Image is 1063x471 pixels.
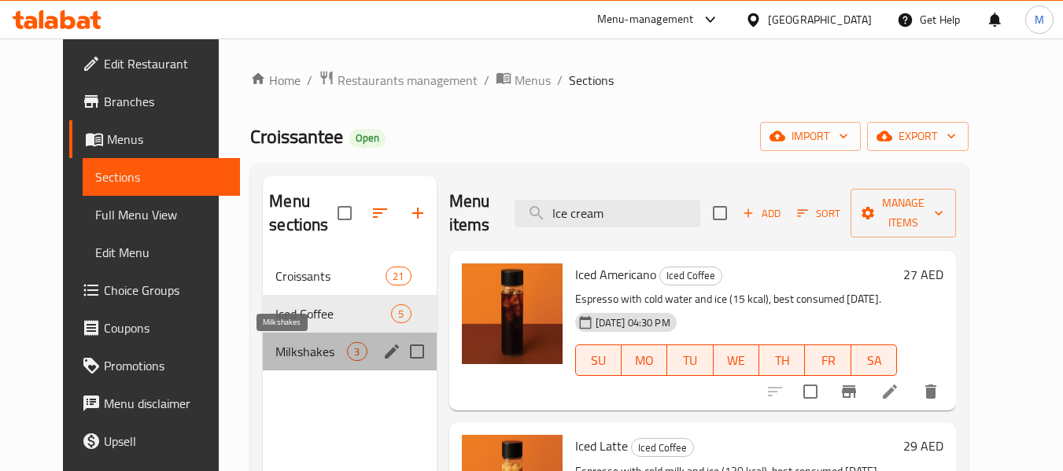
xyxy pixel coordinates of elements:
[69,309,241,347] a: Coupons
[328,197,361,230] span: Select all sections
[575,263,656,286] span: Iced Americano
[263,333,436,370] div: Milkshakes3edit
[830,373,868,410] button: Branch-specific-item
[104,281,228,300] span: Choice Groups
[674,349,707,372] span: TU
[275,342,347,361] span: Milkshakes
[349,129,386,148] div: Open
[632,439,693,457] span: Iced Coffee
[903,263,943,285] h6: 27 AED
[736,201,787,226] button: Add
[386,269,410,284] span: 21
[349,131,386,145] span: Open
[250,70,969,90] nav: breadcrumb
[263,257,436,295] div: Croissants21
[83,234,241,271] a: Edit Menu
[582,349,615,372] span: SU
[1035,11,1044,28] span: M
[386,267,411,285] div: items
[392,307,410,322] span: 5
[95,205,228,224] span: Full Menu View
[83,158,241,196] a: Sections
[462,263,563,364] img: Iced Americano
[107,130,228,149] span: Menus
[628,349,661,372] span: MO
[880,382,899,401] a: Edit menu item
[69,347,241,385] a: Promotions
[660,267,722,285] span: Iced Coffee
[338,71,478,90] span: Restaurants management
[263,251,436,377] nav: Menu sections
[736,201,787,226] span: Add item
[667,344,713,376] button: TU
[515,71,551,90] span: Menus
[811,349,844,372] span: FR
[275,304,391,323] span: Iced Coffee
[740,204,783,223] span: Add
[851,189,956,237] button: Manage items
[631,438,694,457] div: Iced Coffee
[69,422,241,460] a: Upsell
[793,201,844,226] button: Sort
[449,190,496,237] h2: Menu items
[622,344,667,376] button: MO
[95,167,228,186] span: Sections
[589,315,677,330] span: [DATE] 04:30 PM
[95,243,228,262] span: Edit Menu
[867,122,969,151] button: export
[787,201,851,226] span: Sort items
[104,394,228,413] span: Menu disclaimer
[399,194,437,232] button: Add section
[773,127,848,146] span: import
[496,70,551,90] a: Menus
[104,432,228,451] span: Upsell
[768,11,872,28] div: [GEOGRAPHIC_DATA]
[69,385,241,422] a: Menu disclaimer
[659,267,722,285] div: Iced Coffee
[269,190,337,237] h2: Menu sections
[703,197,736,230] span: Select section
[863,193,943,233] span: Manage items
[391,304,411,323] div: items
[347,342,367,361] div: items
[69,45,241,83] a: Edit Restaurant
[104,356,228,375] span: Promotions
[263,295,436,333] div: Iced Coffee5
[104,54,228,73] span: Edit Restaurant
[515,200,700,227] input: search
[760,122,861,151] button: import
[720,349,753,372] span: WE
[912,373,950,410] button: delete
[597,10,694,29] div: Menu-management
[484,71,489,90] li: /
[69,271,241,309] a: Choice Groups
[714,344,759,376] button: WE
[69,120,241,158] a: Menus
[104,92,228,111] span: Branches
[766,349,799,372] span: TH
[250,119,343,154] span: Croissantee
[575,434,628,458] span: Iced Latte
[319,70,478,90] a: Restaurants management
[759,344,805,376] button: TH
[557,71,563,90] li: /
[83,196,241,234] a: Full Menu View
[851,344,897,376] button: SA
[361,194,399,232] span: Sort sections
[575,344,622,376] button: SU
[348,344,366,359] span: 3
[275,267,386,285] span: Croissants
[104,318,228,337] span: Coupons
[880,127,956,146] span: export
[69,83,241,120] a: Branches
[380,340,404,363] button: edit
[250,71,301,90] a: Home
[858,349,891,372] span: SA
[569,71,614,90] span: Sections
[805,344,851,376] button: FR
[797,204,840,223] span: Sort
[794,375,827,408] span: Select to update
[575,289,898,309] p: Espresso with cold water and ice (15 kcal), best consumed [DATE].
